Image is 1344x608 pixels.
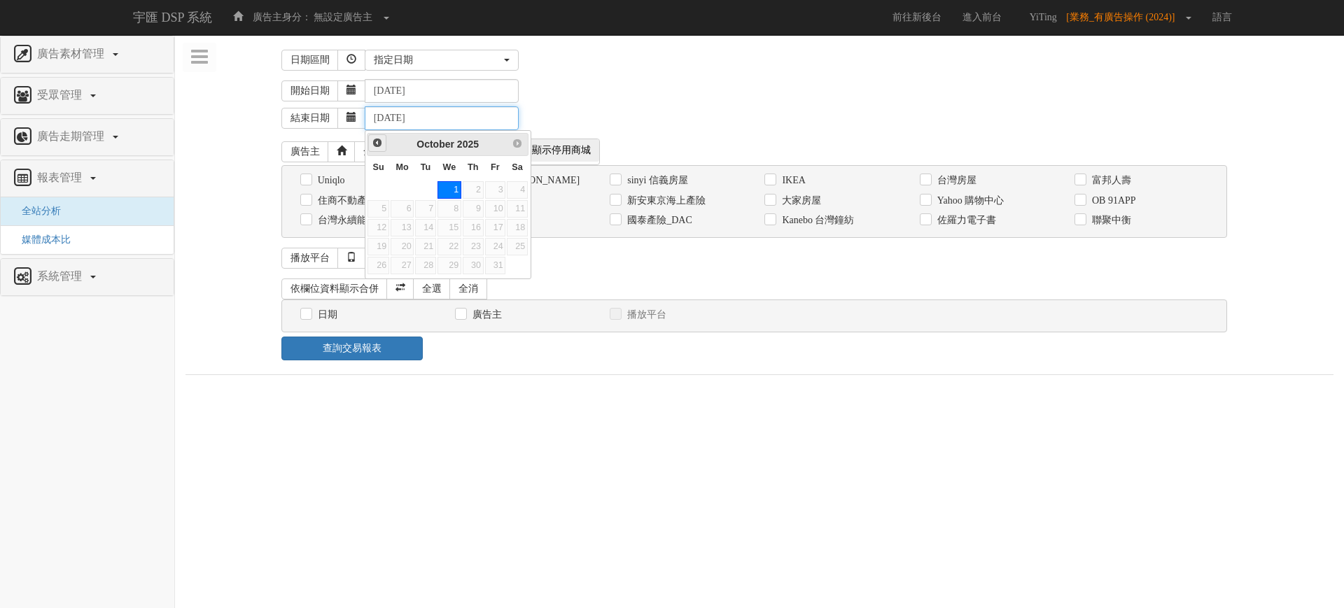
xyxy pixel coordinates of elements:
a: 查詢交易報表 [281,337,423,360]
button: 指定日期 [365,50,519,71]
label: 日期 [314,308,337,322]
label: OB 91APP [1088,194,1136,208]
a: 受眾管理 [11,85,163,107]
span: Monday [395,162,408,172]
span: 2025 [457,139,479,150]
span: Prev [372,137,383,148]
span: 受眾管理 [34,89,89,101]
span: 廣告素材管理 [34,48,111,59]
span: October [416,139,454,150]
label: 聯聚中衡 [1088,213,1131,227]
label: Kanebo 台灣鐘紡 [778,213,854,227]
span: 廣告主身分： [253,12,311,22]
span: 無設定廣告主 [314,12,372,22]
span: Wednesday [443,162,456,172]
a: 系統管理 [11,266,163,288]
span: 不顯示停用商城 [514,139,599,162]
span: Saturday [512,162,522,172]
a: 媒體成本比 [11,234,71,245]
label: 富邦人壽 [1088,174,1131,188]
label: Uniqlo [314,174,345,188]
a: 全站分析 [11,206,61,216]
label: 播放平台 [624,308,666,322]
a: 1 [437,181,461,199]
span: [業務_有廣告操作 (2024)] [1066,12,1182,22]
span: 系統管理 [34,270,89,282]
span: Friday [491,162,500,172]
label: 住商不動產 [314,194,367,208]
label: 國泰產險_DAC [624,213,692,227]
a: 全選 [354,141,392,162]
span: YiTing [1023,12,1064,22]
a: 全消 [449,278,487,299]
a: Prev [368,134,386,152]
label: 佐羅力電子書 [934,213,996,227]
a: 廣告素材管理 [11,43,163,66]
div: 指定日期 [374,53,501,67]
span: 報表管理 [34,171,89,183]
label: 新安東京海上產險 [624,194,706,208]
a: 全選 [413,278,451,299]
label: 台灣房屋 [934,174,976,188]
a: 報表管理 [11,167,163,190]
span: 廣告走期管理 [34,130,111,142]
a: 廣告走期管理 [11,126,163,148]
label: sinyi 信義房屋 [624,174,688,188]
span: Tuesday [421,162,430,172]
label: 大家房屋 [778,194,821,208]
span: Sunday [373,162,384,172]
label: IKEA [778,174,805,188]
label: Yahoo 購物中心 [934,194,1004,208]
label: 廣告主 [469,308,502,322]
label: 台灣永續能源基金會 [314,213,406,227]
span: Thursday [468,162,478,172]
